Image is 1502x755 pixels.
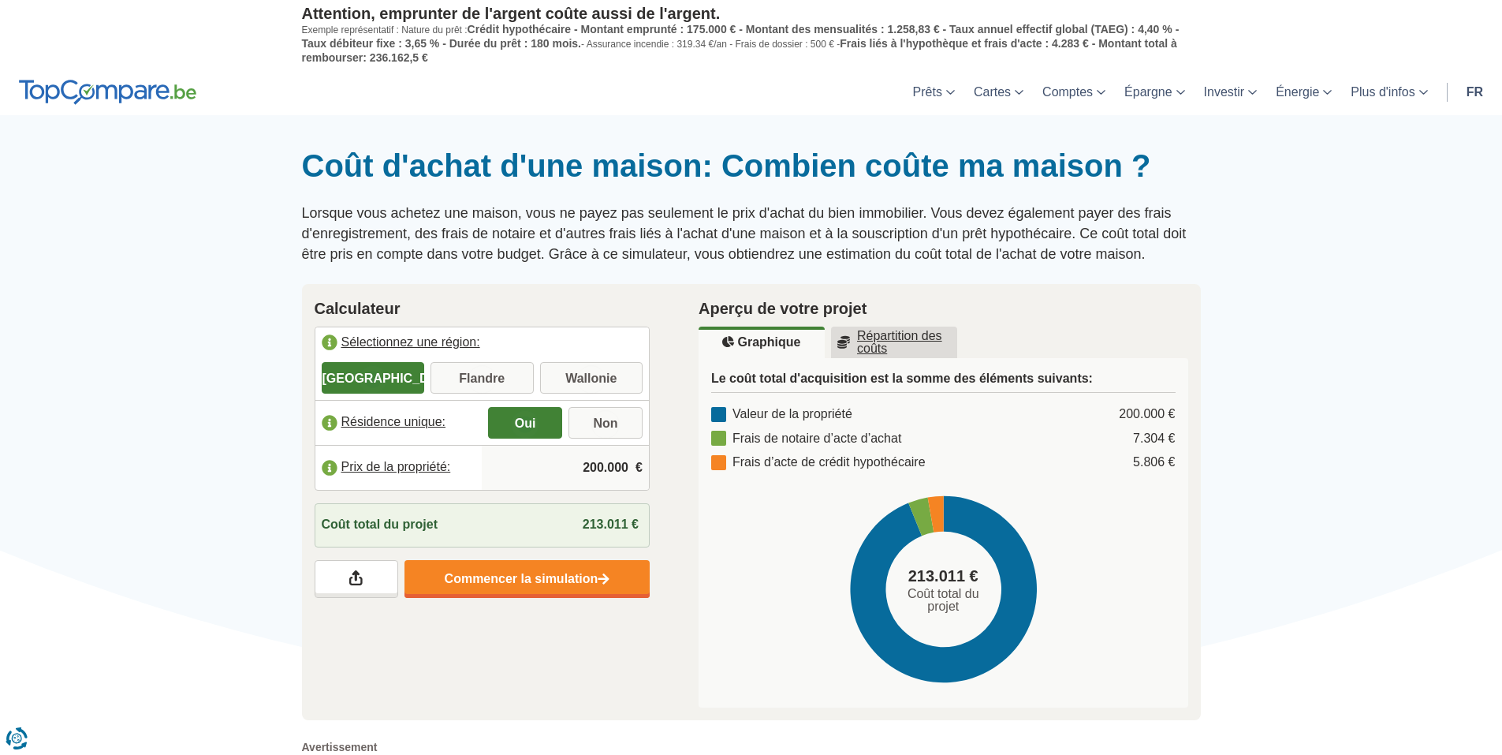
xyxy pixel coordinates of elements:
input: | [488,447,643,489]
a: Épargne [1115,69,1195,115]
a: Partagez vos résultats [315,560,398,598]
span: € [635,459,643,477]
span: 213.011 € [908,565,978,588]
h2: Calculateur [315,297,650,320]
p: Exemple représentatif : Nature du prêt : - Assurance incendie : 319.34 €/an - Frais de dossier : ... [302,23,1201,65]
label: Sélectionnez une région: [315,327,650,362]
label: [GEOGRAPHIC_DATA] [322,362,425,394]
a: Cartes [964,69,1033,115]
img: Commencer la simulation [598,573,609,586]
label: Oui [488,407,562,439]
span: Avertissement [302,739,1201,755]
span: 213.011 € [583,518,639,531]
a: Énergie [1266,69,1341,115]
label: Résidence unique: [315,406,483,440]
a: Plus d'infos [1341,69,1437,115]
span: Crédit hypothécaire - Montant emprunté : 175.000 € - Montant des mensualités : 1.258,83 € - Taux ... [302,23,1180,50]
h3: Le coût total d'acquisition est la somme des éléments suivants: [711,371,1176,393]
p: Lorsque vous achetez une maison, vous ne payez pas seulement le prix d'achat du bien immobilier. ... [302,204,1201,264]
div: 5.806 € [1133,454,1175,472]
a: Commencer la simulation [404,560,650,598]
label: Non [568,407,643,439]
div: Frais d’acte de crédit hypothécaire [711,454,926,472]
a: Investir [1195,69,1267,115]
div: 200.000 € [1119,406,1175,424]
a: fr [1457,69,1493,115]
div: 7.304 € [1133,430,1175,448]
a: Comptes [1033,69,1115,115]
span: Coût total du projet [892,588,994,613]
p: Attention, emprunter de l'argent coûte aussi de l'argent. [302,4,1201,23]
h2: Aperçu de votre projet [699,297,1188,320]
label: Flandre [430,362,534,394]
u: Répartition des coûts [837,330,951,355]
div: Valeur de la propriété [711,406,852,424]
label: Wallonie [540,362,643,394]
u: Graphique [722,336,800,349]
a: Prêts [904,69,964,115]
span: Coût total du projet [322,516,438,534]
div: Frais de notaire d’acte d’achat [711,430,901,448]
label: Prix de la propriété: [315,450,483,485]
img: TopCompare [19,80,196,105]
span: Frais liés à l'hypothèque et frais d'acte : 4.283 € - Montant total à rembourser: 236.162,5 € [302,37,1177,64]
h1: Coût d'achat d'une maison: Combien coûte ma maison ? [302,147,1201,185]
